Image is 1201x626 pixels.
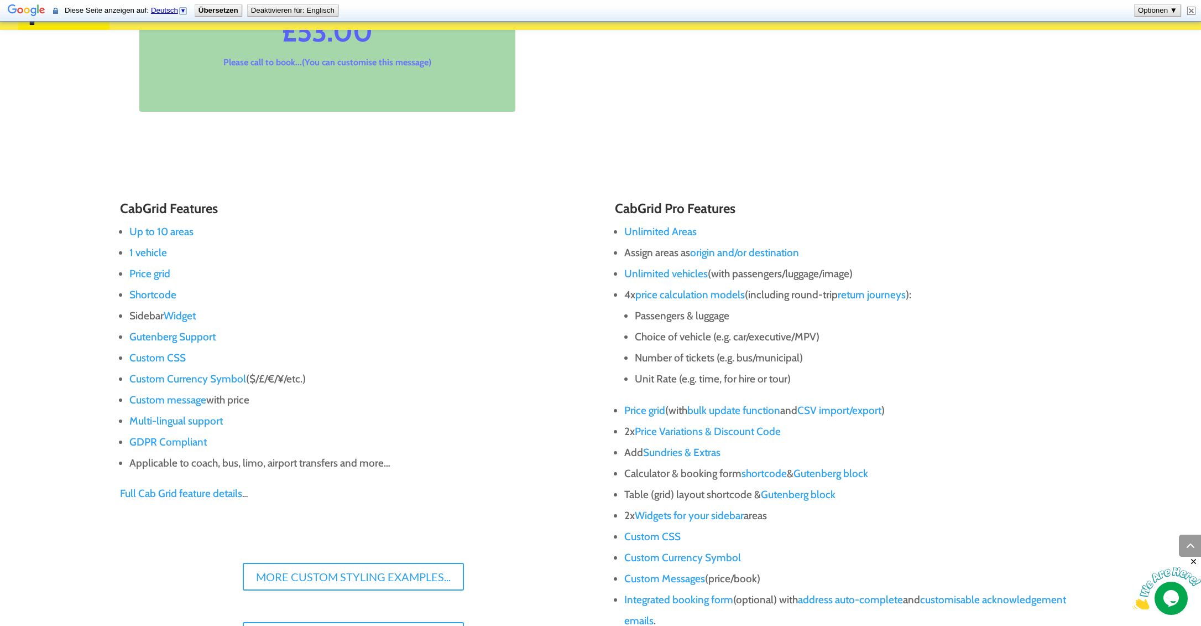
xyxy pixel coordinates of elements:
a: Widgets for your sidebar [635,509,744,522]
i: 53.00 [297,13,373,50]
a: Deutsch [151,6,188,14]
iframe: chat widget [1132,557,1201,609]
a: Custom Messages [624,572,705,585]
a: origin and/or destination [690,246,799,259]
a: Gutenberg block [761,488,836,501]
h3: CabGrid Features [120,201,586,221]
span: Deutsch [151,6,178,14]
a: bulk update function [687,404,780,417]
li: Add [624,442,1081,463]
a: CSV import/export [797,404,881,417]
li: 2x areas [624,505,1081,526]
b: Übersetzen [199,6,238,14]
li: Choice of vehicle (e.g. car/executive/MPV) [635,327,1081,348]
a: Price grid [129,267,170,280]
li: Number of tickets (e.g. bus/municipal) [635,348,1081,369]
h3: CabGrid Pro Features [615,201,1081,221]
p: … [120,483,586,504]
a: Full Cab Grid feature details [120,487,242,500]
a: Gutenberg Support [129,330,216,343]
a: address auto-complete [798,593,903,606]
a: GDPR Compliant [129,436,207,448]
a: Sundries & Extras [643,446,720,459]
img: Schließen [1187,7,1195,15]
a: Widget [164,309,196,322]
a: Unlimited vehicles [624,267,708,280]
li: (price/book) [624,568,1081,589]
img: Der Content dieser sicheren Seite wird über eine sichere Verbindung zur Übersetzung an Google ges... [53,7,58,15]
button: Optionen ▼ [1135,5,1181,16]
a: shortcode [742,467,787,480]
li: (with and ) [624,400,1081,421]
li: Passengers & luggage [635,306,1081,327]
li: Unit Rate (e.g. time, for hire or tour) [635,369,1081,390]
a: Custom CSS [624,530,681,543]
a: Custom CSS [129,351,186,364]
a: Integrated booking form [624,593,733,606]
li: (with passengers/luggage/image) [624,263,1081,284]
a: Custom message [129,394,206,406]
span: Diese Seite anzeigen auf: [65,6,190,14]
a: Custom Currency Symbol [624,551,741,564]
a: Price Variations & Discount Code [635,425,781,438]
a: Gutenberg block [793,467,868,480]
li: Assign areas as [624,242,1081,263]
a: Custom Currency Symbol [129,373,246,385]
a: Unlimited Areas [624,225,697,238]
a: Up to 10 areas [129,225,194,238]
li: Calculator & booking form & [624,463,1081,484]
a: Shortcode [129,288,176,301]
a: Multi-lingual support [129,415,223,427]
li: 4x (including round-trip ): [624,284,1081,400]
a: Price grid [624,404,665,417]
a: 1 vehicle [129,246,167,259]
i: £ [282,13,297,50]
li: with price [129,390,586,411]
li: 2x [624,421,1081,442]
a: return journeys [838,288,906,301]
a: price calculation models [635,288,745,301]
li: Table (grid) layout shortcode & [624,484,1081,505]
li: Applicable to coach, bus, limo, airport transfers and more… [129,453,586,474]
li: ($/£/€/¥/etc.) [129,369,586,390]
button: Übersetzen [195,5,242,16]
p: Please call to book...(You can customise this message) [167,56,488,69]
a: More Custom Styling Examples... [243,563,464,591]
li: Sidebar [129,306,586,327]
button: Deaktivieren für: Englisch [248,5,338,16]
img: Google Google Übersetzer [8,3,45,19]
